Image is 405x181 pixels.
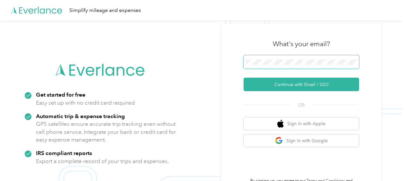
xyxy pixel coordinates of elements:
[275,137,283,145] img: google logo
[277,120,284,128] img: apple logo
[69,6,141,14] div: Simplify mileage and expenses
[244,78,359,91] button: Continue with Email / SSO
[36,113,125,119] strong: Automatic trip & expense tracking
[244,134,359,147] button: google logoSign in with Google
[36,99,135,107] p: Easy set up with no credit card required
[290,102,313,108] span: OR
[36,150,92,156] strong: IRS compliant reports
[36,91,85,98] strong: Get started for free
[36,157,169,165] p: Export a complete record of your trips and expenses.
[273,39,330,48] h3: What's your email?
[36,120,176,144] p: GPS satellites ensure accurate trip tracking even without cell phone service. Integrate your bank...
[244,117,359,130] button: apple logoSign in with Apple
